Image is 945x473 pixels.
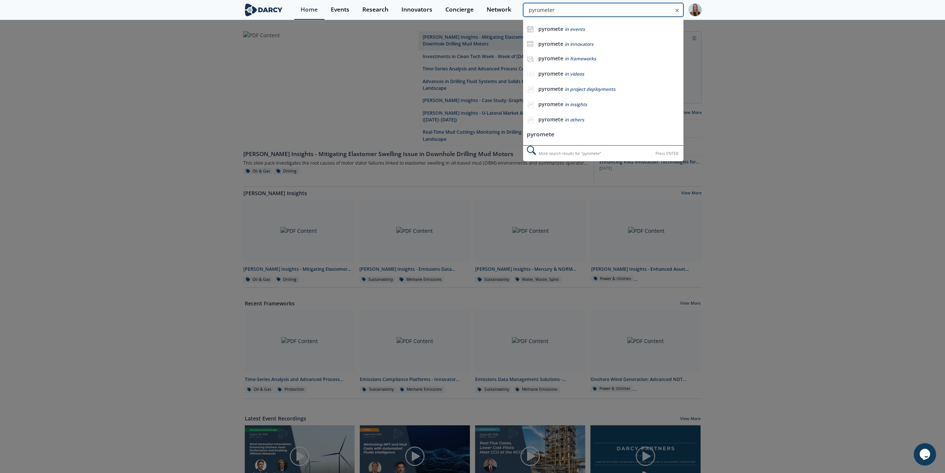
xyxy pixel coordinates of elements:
[565,55,596,62] span: in frameworks
[523,145,683,161] div: More search results for " pyromete "
[565,41,593,47] span: in innovators
[689,3,702,16] img: Profile
[538,70,563,77] b: pyromete
[523,128,683,142] li: pyromete
[565,26,585,32] span: in events
[523,3,683,17] input: Advanced Search
[656,150,678,158] div: Press ENTER
[538,101,563,108] b: pyromete
[538,116,563,123] b: pyromete
[538,55,563,62] b: pyromete
[565,86,615,92] span: in project deployments
[565,71,584,77] span: in videos
[301,7,318,13] div: Home
[538,25,563,32] b: pyromete
[914,443,938,466] iframe: chat widget
[565,117,584,123] span: in others
[445,7,474,13] div: Concierge
[243,3,284,16] img: logo-wide.svg
[362,7,388,13] div: Research
[565,101,587,108] span: in insights
[487,7,511,13] div: Network
[331,7,349,13] div: Events
[527,26,534,32] img: icon
[538,85,563,92] b: pyromete
[401,7,432,13] div: Innovators
[538,40,563,47] b: pyromete
[527,41,534,47] img: icon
